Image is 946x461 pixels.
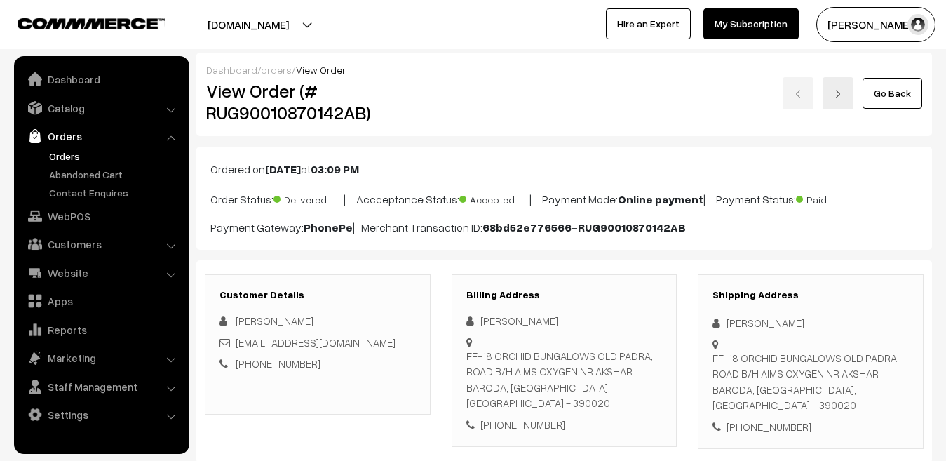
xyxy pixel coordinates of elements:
[261,64,292,76] a: orders
[712,289,909,301] h3: Shipping Address
[18,345,184,370] a: Marketing
[304,220,353,234] b: PhonePe
[18,317,184,342] a: Reports
[466,313,663,329] div: [PERSON_NAME]
[796,189,866,207] span: Paid
[18,18,165,29] img: COMMMERCE
[466,348,663,411] div: FF-18 ORCHID BUNGALOWS OLD PADRA, ROAD B/H AIMS OXYGEN NR AKSHAR BARODA, [GEOGRAPHIC_DATA], [GEOG...
[273,189,344,207] span: Delivered
[206,62,922,77] div: / /
[219,289,416,301] h3: Customer Details
[158,7,338,42] button: [DOMAIN_NAME]
[834,90,842,98] img: right-arrow.png
[46,167,184,182] a: Abandoned Cart
[206,64,257,76] a: Dashboard
[18,123,184,149] a: Orders
[46,149,184,163] a: Orders
[712,350,909,413] div: FF-18 ORCHID BUNGALOWS OLD PADRA, ROAD B/H AIMS OXYGEN NR AKSHAR BARODA, [GEOGRAPHIC_DATA], [GEOG...
[236,357,320,370] a: [PHONE_NUMBER]
[210,161,918,178] p: Ordered on at
[265,162,301,176] b: [DATE]
[296,64,346,76] span: View Order
[18,203,184,229] a: WebPOS
[863,78,922,109] a: Go Back
[459,189,529,207] span: Accepted
[46,185,184,200] a: Contact Enquires
[816,7,935,42] button: [PERSON_NAME]
[618,192,703,206] b: Online payment
[712,315,909,331] div: [PERSON_NAME]
[206,80,431,123] h2: View Order (# RUG90010870142AB)
[18,67,184,92] a: Dashboard
[236,314,313,327] span: [PERSON_NAME]
[18,402,184,427] a: Settings
[466,289,663,301] h3: Billing Address
[482,220,686,234] b: 68bd52e776566-RUG90010870142AB
[18,14,140,31] a: COMMMERCE
[18,288,184,314] a: Apps
[466,417,663,433] div: [PHONE_NUMBER]
[18,374,184,399] a: Staff Management
[907,14,928,35] img: user
[712,419,909,435] div: [PHONE_NUMBER]
[236,336,396,349] a: [EMAIL_ADDRESS][DOMAIN_NAME]
[703,8,799,39] a: My Subscription
[606,8,691,39] a: Hire an Expert
[18,232,184,257] a: Customers
[18,95,184,121] a: Catalog
[18,260,184,286] a: Website
[210,219,918,236] p: Payment Gateway: | Merchant Transaction ID:
[210,189,918,208] p: Order Status: | Accceptance Status: | Payment Mode: | Payment Status:
[311,162,359,176] b: 03:09 PM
